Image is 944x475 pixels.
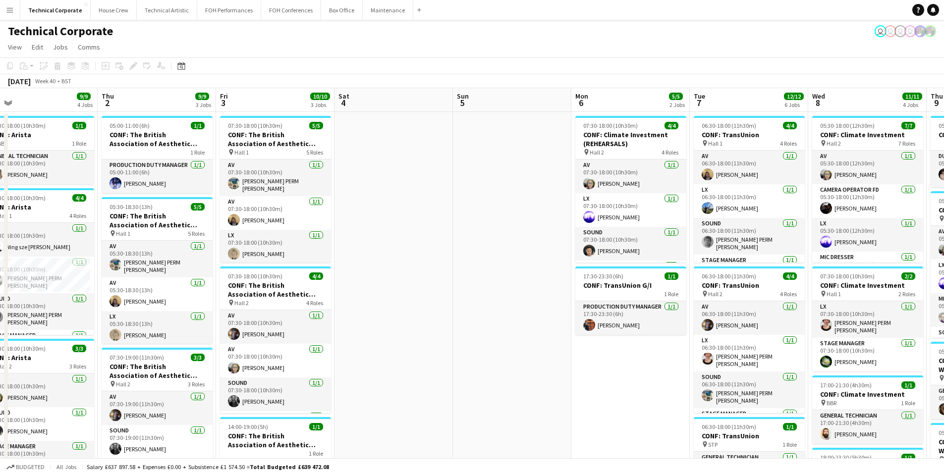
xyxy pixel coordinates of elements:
[32,43,43,52] span: Edit
[87,463,329,471] div: Salary £637 897.58 + Expenses £0.00 + Subsistence £1 574.50 =
[904,25,916,37] app-user-avatar: Liveforce Admin
[914,25,926,37] app-user-avatar: Zubair PERM Dhalla
[321,0,363,20] button: Box Office
[4,41,26,53] a: View
[55,463,78,471] span: All jobs
[5,462,46,473] button: Budgeted
[137,0,197,20] button: Technical Artistic
[16,464,45,471] span: Budgeted
[924,25,936,37] app-user-avatar: Zubair PERM Dhalla
[33,77,57,85] span: Week 40
[78,43,100,52] span: Comms
[49,41,72,53] a: Jobs
[885,25,896,37] app-user-avatar: Liveforce Admin
[8,43,22,52] span: View
[197,0,261,20] button: FOH Performances
[250,463,329,471] span: Total Budgeted £639 472.08
[261,0,321,20] button: FOH Conferences
[8,76,31,86] div: [DATE]
[91,0,137,20] button: House Crew
[28,41,47,53] a: Edit
[894,25,906,37] app-user-avatar: Liveforce Admin
[61,77,71,85] div: BST
[74,41,104,53] a: Comms
[20,0,91,20] button: Technical Corporate
[53,43,68,52] span: Jobs
[875,25,887,37] app-user-avatar: Liveforce Admin
[363,0,413,20] button: Maintenance
[8,24,113,39] h1: Technical Corporate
